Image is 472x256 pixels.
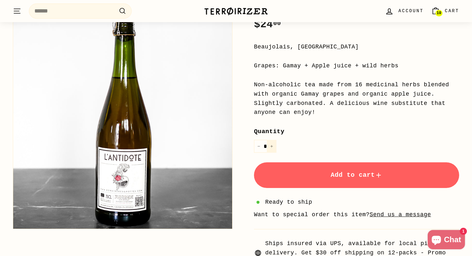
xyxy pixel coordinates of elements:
span: 10 [437,11,441,15]
button: Reduce item quantity by one [254,140,264,153]
sup: 00 [273,20,281,27]
div: Beaujolais, [GEOGRAPHIC_DATA] [254,42,459,52]
div: Non-alcoholic tea made from 16 medicinal herbs blended with organic Gamay grapes and organic appl... [254,80,459,117]
inbox-online-store-chat: Shopify online store chat [426,230,467,251]
a: Send us a message [370,211,431,218]
button: Increase item quantity by one [267,140,276,153]
span: Cart [445,7,459,14]
div: Grapes: Gamay + Apple juice + wild herbs [254,61,459,71]
span: $24 [254,19,281,30]
span: Ready to ship [265,198,312,207]
a: Cart [427,2,463,21]
button: Add to cart [254,162,459,188]
label: Quantity [254,127,459,136]
span: Add to cart [331,171,383,179]
input: quantity [254,140,276,153]
a: Account [381,2,427,21]
li: Want to special order this item? [254,210,459,219]
span: Account [398,7,424,14]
